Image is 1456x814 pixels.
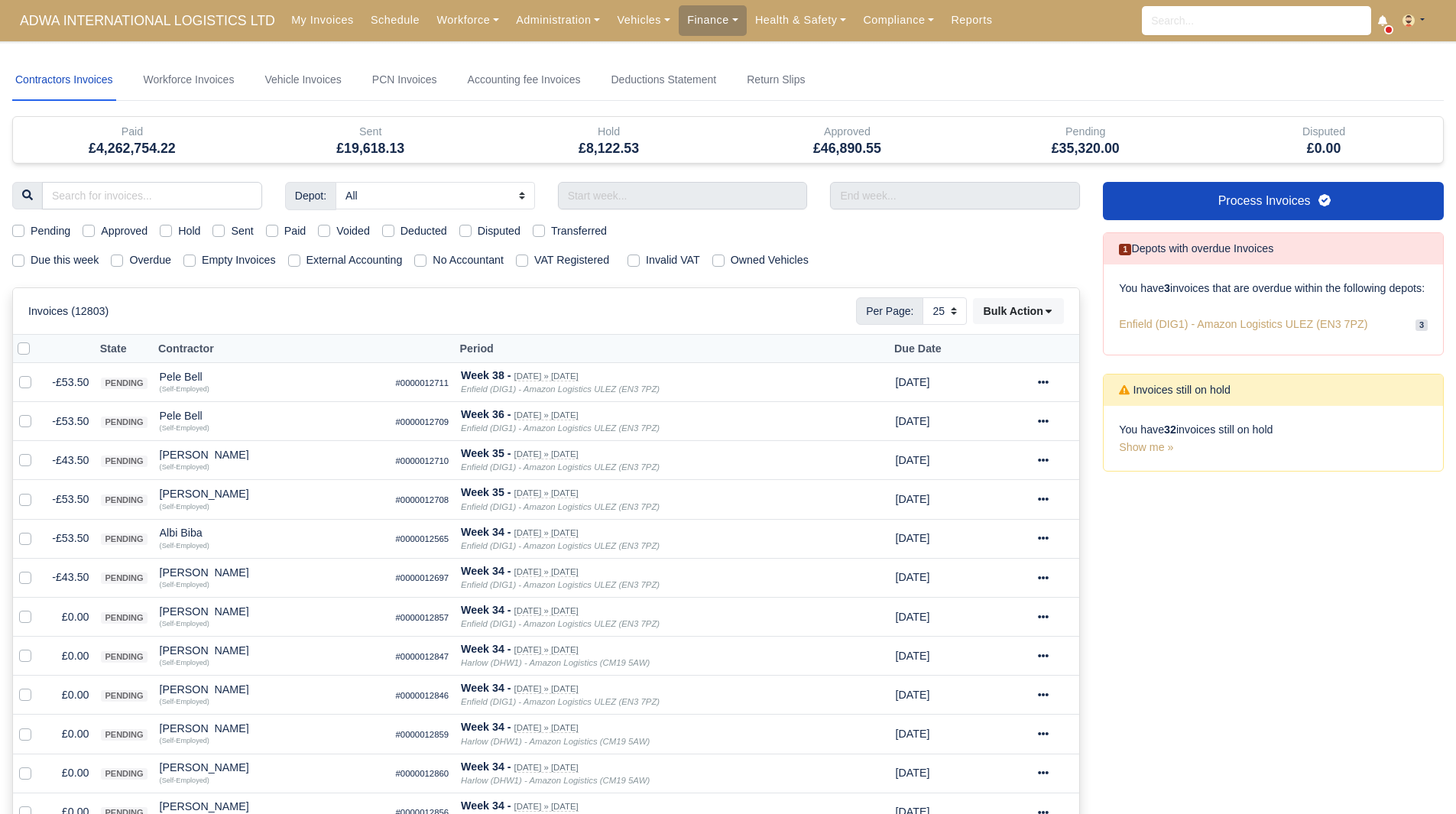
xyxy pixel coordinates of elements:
[608,60,719,101] a: Deductions Statement
[428,5,507,35] a: Workforce
[13,117,251,163] div: Paid
[433,251,504,269] label: No Accountant
[1119,384,1231,397] h6: Invoices still on hold
[44,637,95,676] td: £0.00
[160,723,384,734] div: [PERSON_NAME]
[896,454,930,466] span: 4 weeks from now
[160,449,384,460] div: [PERSON_NAME]
[263,123,478,141] div: Sent
[1103,182,1444,220] a: Process Invoices
[396,691,449,700] small: #0000012846
[283,5,362,35] a: My Invoices
[679,5,747,35] a: Finance
[1119,280,1428,297] p: You have invoices that are overdue within the following depots:
[978,141,1193,157] h5: £35,320.00
[461,658,650,667] i: Harlow (DHW1) - Amazon Logistics (CM19 5AW)
[646,251,700,269] label: Invalid VAT
[261,60,344,101] a: Vehicle Invoices
[890,335,1007,363] th: Due Date
[1119,316,1367,333] span: Enfield (DIG1) - Amazon Logistics ULEZ (EN3 7PZ)
[1119,242,1273,255] h6: Depots with overdue Invoices
[160,463,209,471] small: (Self-Employed)
[396,495,449,504] small: #0000012708
[461,565,511,577] strong: Week 34 -
[396,534,449,543] small: #0000012565
[896,532,930,544] span: 3 weeks from now
[31,251,99,269] label: Due this week
[160,503,209,511] small: (Self-Employed)
[178,222,200,240] label: Hold
[461,462,660,472] i: Enfield (DIG1) - Amazon Logistics ULEZ (EN3 7PZ)
[101,378,147,389] span: pending
[160,527,384,538] div: Albi Biba
[896,415,930,427] span: 1 month from now
[160,620,209,628] small: (Self-Employed)
[129,251,171,269] label: Overdue
[478,222,520,240] label: Disputed
[896,493,930,505] span: 4 weeks from now
[160,371,384,382] div: Pele Bell
[101,417,147,428] span: pending
[461,799,511,812] strong: Week 34 -
[101,222,148,240] label: Approved
[44,402,95,441] td: -£53.50
[101,572,147,584] span: pending
[973,298,1064,324] button: Bulk Action
[1119,441,1173,453] a: Show me »
[160,737,209,744] small: (Self-Employed)
[160,762,384,773] div: [PERSON_NAME]
[461,541,660,550] i: Enfield (DIG1) - Amazon Logistics ULEZ (EN3 7PZ)
[101,729,147,741] span: pending
[461,737,650,746] i: Harlow (DHW1) - Amazon Logistics (CM19 5AW)
[28,305,109,318] h6: Invoices (12803)
[461,486,511,498] strong: Week 35 -
[854,5,942,35] a: Compliance
[1164,282,1170,294] strong: 3
[44,363,95,402] td: -£53.50
[896,650,930,662] span: 3 weeks from now
[461,408,511,420] strong: Week 36 -
[1119,244,1131,255] span: 1
[534,251,609,269] label: VAT Registered
[396,613,449,622] small: #0000012857
[101,533,147,545] span: pending
[369,60,440,101] a: PCN Invoices
[44,597,95,636] td: £0.00
[507,5,608,35] a: Administration
[336,222,370,240] label: Voided
[490,117,728,163] div: Hold
[396,573,449,582] small: #0000012697
[608,5,679,35] a: Vehicles
[1164,423,1176,436] strong: 32
[396,730,449,739] small: #0000012859
[160,488,384,499] div: [PERSON_NAME]
[400,222,447,240] label: Deducted
[461,721,511,733] strong: Week 34 -
[160,645,384,656] div: [PERSON_NAME]
[44,480,95,519] td: -£53.50
[160,567,384,578] div: [PERSON_NAME]
[465,60,584,101] a: Accounting fee Invoices
[501,141,717,157] h5: £8,122.53
[461,423,660,433] i: Enfield (DIG1) - Amazon Logistics ULEZ (EN3 7PZ)
[160,606,384,617] div: [PERSON_NAME]
[461,760,511,773] strong: Week 34 -
[896,767,930,779] span: 3 weeks from now
[44,519,95,558] td: -£53.50
[558,182,808,209] input: Start week...
[154,335,390,363] th: Contractor
[461,369,511,381] strong: Week 38 -
[160,424,209,432] small: (Self-Employed)
[24,141,240,157] h5: £4,262,754.22
[514,410,579,420] small: [DATE] » [DATE]
[101,495,147,506] span: pending
[739,123,955,141] div: Approved
[514,684,579,694] small: [DATE] » [DATE]
[396,417,449,426] small: #0000012709
[744,60,808,101] a: Return Slips
[44,715,95,754] td: £0.00
[461,526,511,538] strong: Week 34 -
